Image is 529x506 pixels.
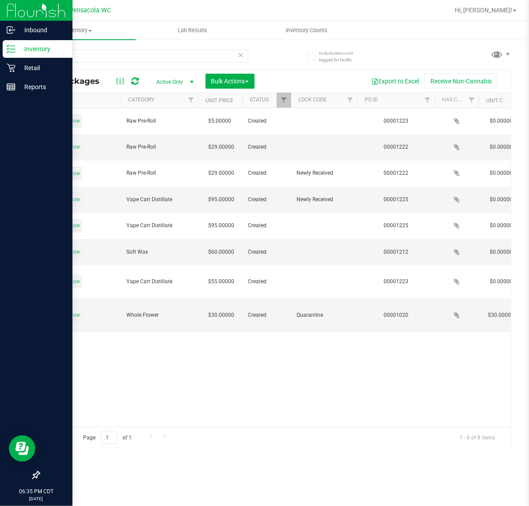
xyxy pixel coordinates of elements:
[479,108,523,134] td: $0.00000
[238,49,244,61] span: Clear
[126,169,193,177] span: Raw Pre-Roll
[67,115,81,127] span: select
[248,277,286,286] span: Created
[250,97,269,103] a: Status
[425,74,498,89] button: Receive Non-Cannabis
[204,167,239,180] span: $29.00000
[250,21,364,40] a: Inventory Counts
[67,275,81,288] span: select
[479,161,523,187] td: $0.00000
[319,50,363,63] span: Include items not tagged for facility
[479,134,523,160] td: $0.00000
[248,221,286,230] span: Created
[67,141,81,154] span: select
[15,63,69,73] p: Retail
[126,117,193,125] span: Raw Pre-Roll
[67,246,81,258] span: select
[248,143,286,151] span: Created
[126,221,193,230] span: Vape Cart Distillate
[298,97,327,103] a: Lock Code
[365,97,378,103] a: PO ID
[248,248,286,256] span: Created
[204,309,239,322] span: $30.00000
[7,45,15,53] inline-svg: Inventory
[384,249,409,255] a: 00001212
[277,93,291,108] a: Filter
[435,93,479,108] th: Has COA
[464,93,479,108] a: Filter
[384,222,409,229] a: 00001225
[248,195,286,204] span: Created
[67,193,82,206] span: Set Current date
[39,49,248,63] input: Search Package ID, Item Name, SKU, Lot or Part Number...
[101,431,117,445] input: 1
[204,275,239,288] span: $55.00000
[46,76,108,86] span: All Packages
[204,219,239,232] span: $95.00000
[7,26,15,34] inline-svg: Inbound
[384,278,409,285] a: 00001223
[67,220,81,232] span: select
[7,64,15,72] inline-svg: Retail
[248,117,286,125] span: Created
[343,93,358,108] a: Filter
[126,143,193,151] span: Raw Pre-Roll
[4,487,69,495] p: 06:35 PM CDT
[420,93,435,108] a: Filter
[4,495,69,502] p: [DATE]
[15,25,69,35] p: Inbound
[384,170,409,176] a: 00001222
[453,431,502,444] span: 1 - 8 of 8 items
[126,311,193,319] span: Whole Flower
[384,118,409,124] a: 00001223
[479,298,523,333] td: $30.00000
[67,309,81,322] span: select
[15,44,69,54] p: Inventory
[204,115,236,127] span: $5.00000
[479,187,523,213] td: $0.00000
[67,141,82,154] span: Set Current date
[204,246,239,259] span: $60.00000
[297,195,352,204] span: Newly Received
[76,431,139,445] span: Page of 1
[486,97,513,104] a: Unit Cost
[206,74,255,89] button: Bulk Actions
[9,435,35,462] iframe: Resource center
[128,97,154,103] a: Category
[384,196,409,202] a: 00001225
[67,167,81,180] span: select
[69,7,111,14] span: Pensacola WC
[384,312,409,318] a: 00001020
[166,26,219,34] span: Lab Results
[67,246,82,259] span: Set Current date
[21,26,136,34] span: Inventory
[206,97,233,104] a: Unit Price
[479,239,523,265] td: $0.00000
[7,82,15,91] inline-svg: Reports
[67,115,82,127] span: Set Current date
[297,169,352,177] span: Newly Received
[297,311,352,319] span: Quarantine
[67,193,81,206] span: select
[211,78,249,85] span: Bulk Actions
[204,141,239,154] span: $29.00000
[126,248,193,256] span: Soft Wax
[67,275,82,288] span: Set Current date
[21,21,136,40] a: Inventory
[274,26,339,34] span: Inventory Counts
[126,195,193,204] span: Vape Cart Distillate
[15,82,69,92] p: Reports
[67,167,82,180] span: Set Current date
[248,311,286,319] span: Created
[365,74,425,89] button: Export to Excel
[67,309,82,322] span: Set Current date
[204,193,239,206] span: $95.00000
[126,277,193,286] span: Vape Cart Distillate
[184,93,198,108] a: Filter
[67,219,82,232] span: Set Current date
[136,21,250,40] a: Lab Results
[384,144,409,150] a: 00001222
[248,169,286,177] span: Created
[455,7,512,14] span: Hi, [PERSON_NAME]!
[479,265,523,298] td: $0.00000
